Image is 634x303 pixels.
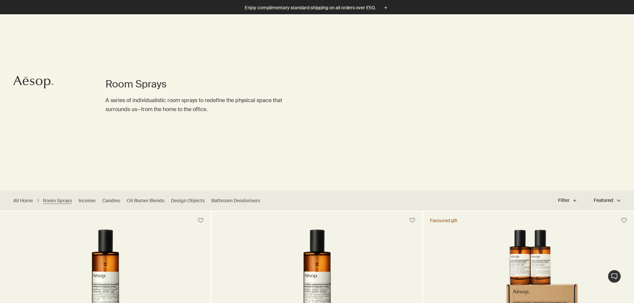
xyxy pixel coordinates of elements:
button: Save to cabinet [195,215,207,227]
button: Filter [558,193,585,209]
button: Enjoy complimentary standard shipping on all orders over £50. [245,4,389,12]
p: A series of individualistic room sprays to redefine the physical space that surrounds us—from the... [106,96,290,114]
div: Favoured gift [430,218,458,224]
a: Oil Burner Blends [127,198,164,204]
button: Save to cabinet [406,215,418,227]
a: All Home [13,198,33,204]
h1: Room Sprays [106,77,290,91]
p: Enjoy complimentary standard shipping on all orders over £50. [245,4,375,11]
button: Live Assistance [608,270,621,283]
a: Room Sprays [43,198,72,204]
a: Bathroom Deodorisers [211,198,260,204]
a: Candles [102,198,120,204]
button: Save to cabinet [618,215,630,227]
a: Aesop [12,74,55,92]
svg: Aesop [13,76,53,89]
a: Incense [79,198,96,204]
a: Design Objects [171,198,205,204]
button: Featured [585,193,621,209]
